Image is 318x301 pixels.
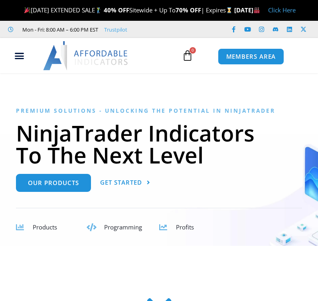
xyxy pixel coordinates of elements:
[254,7,260,13] img: 🏭
[104,223,142,231] span: Programming
[268,6,296,14] a: Click Here
[226,7,232,13] img: ⌛
[190,47,196,54] span: 0
[16,122,302,166] h1: NinjaTrader Indicators To The Next Level
[28,180,79,186] span: Our Products
[170,44,205,67] a: 0
[20,25,98,34] span: Mon - Fri: 8:00 AM – 6:00 PM EST
[33,223,57,231] span: Products
[16,174,91,192] a: Our Products
[16,107,302,114] h6: Premium Solutions - Unlocking the Potential in NinjaTrader
[24,7,30,13] img: 🎉
[176,6,201,14] strong: 70% OFF
[4,48,35,64] div: Menu Toggle
[104,6,129,14] strong: 40% OFF
[22,6,234,14] span: [DATE] EXTENDED SALE Sitewide + Up To | Expires
[226,54,276,60] span: MEMBERS AREA
[218,48,284,65] a: MEMBERS AREA
[234,6,260,14] strong: [DATE]
[95,7,101,13] img: 🏌️‍♂️
[100,174,150,192] a: Get Started
[100,179,142,185] span: Get Started
[43,41,129,70] img: LogoAI | Affordable Indicators – NinjaTrader
[176,223,194,231] span: Profits
[104,25,127,34] a: Trustpilot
